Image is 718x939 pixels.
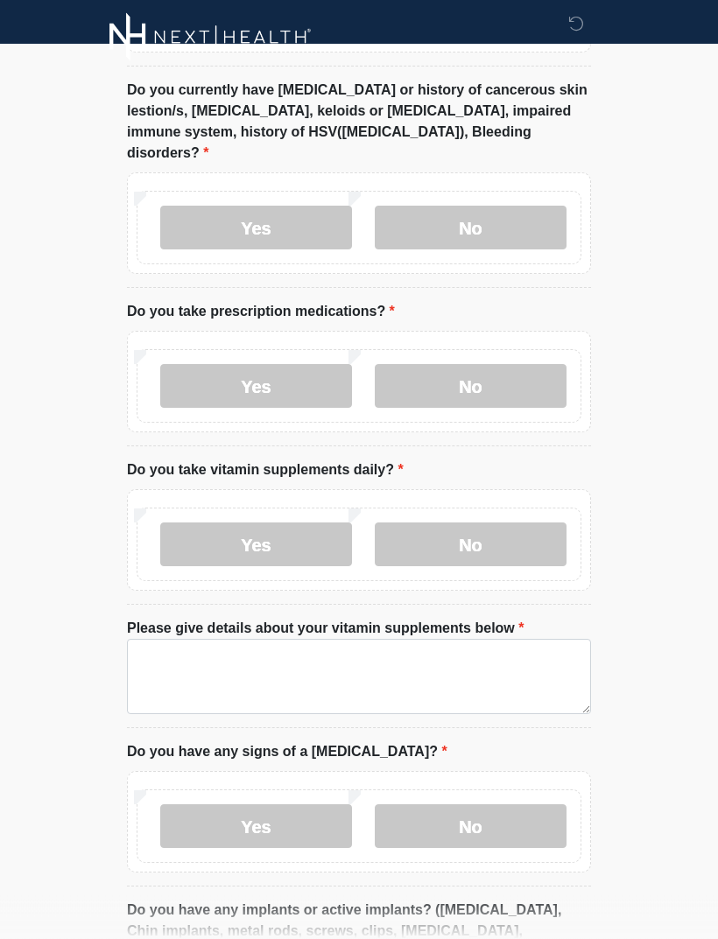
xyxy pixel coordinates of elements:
label: Do you take prescription medications? [127,302,395,323]
img: Next-Health Logo [109,13,312,61]
label: Yes [160,805,352,849]
label: Do you currently have [MEDICAL_DATA] or history of cancerous skin lestion/s, [MEDICAL_DATA], kelo... [127,81,591,165]
label: Please give details about your vitamin supplements below [127,619,524,640]
label: Yes [160,207,352,250]
label: No [375,207,567,250]
label: No [375,805,567,849]
label: Do you take vitamin supplements daily? [127,460,404,481]
label: No [375,523,567,567]
label: Yes [160,365,352,409]
label: Do you have any signs of a [MEDICAL_DATA]? [127,742,447,763]
label: No [375,365,567,409]
label: Yes [160,523,352,567]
